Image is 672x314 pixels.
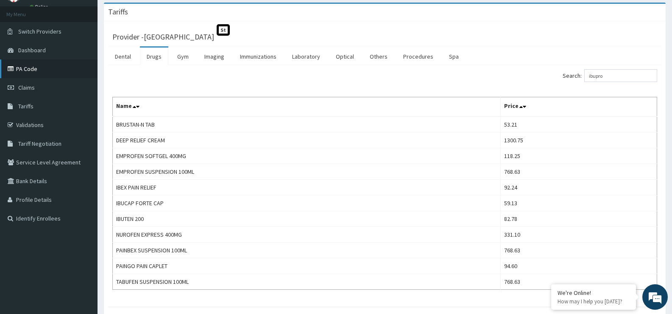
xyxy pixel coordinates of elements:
td: BRUSTAN-N TAB [113,116,501,133]
td: TABUFEN SUSPENSION 100ML [113,274,501,290]
td: 118.25 [501,148,657,164]
a: Drugs [140,48,168,65]
span: We're online! [49,99,117,185]
a: Imaging [198,48,231,65]
h3: Provider - [GEOGRAPHIC_DATA] [112,33,214,41]
span: Tariffs [18,102,33,110]
textarea: Type your message and hit 'Enter' [4,217,162,247]
a: Others [363,48,394,65]
td: 94.60 [501,258,657,274]
td: 92.24 [501,180,657,195]
td: 768.63 [501,243,657,258]
td: 53.21 [501,116,657,133]
span: Dashboard [18,46,46,54]
div: We're Online! [558,289,630,297]
span: Switch Providers [18,28,61,35]
a: Immunizations [233,48,283,65]
a: Dental [108,48,138,65]
th: Name [113,97,501,117]
td: 1300.75 [501,133,657,148]
a: Laboratory [285,48,327,65]
img: d_794563401_company_1708531726252_794563401 [16,42,34,64]
td: 59.13 [501,195,657,211]
td: 82.78 [501,211,657,227]
a: Spa [442,48,466,65]
td: PAINGO PAIN CAPLET [113,258,501,274]
td: IBUTEN 200 [113,211,501,227]
td: NUROFEN EXPRESS 400MG [113,227,501,243]
td: 331.10 [501,227,657,243]
span: St [217,24,230,36]
td: IBEX PAIN RELIEF [113,180,501,195]
a: Online [30,4,50,10]
th: Price [501,97,657,117]
td: 768.63 [501,164,657,180]
td: PAINBEX SUSPENSION 100ML [113,243,501,258]
td: DEEP RELIEF CREAM [113,133,501,148]
td: IBUCAP FORTE CAP [113,195,501,211]
p: How may I help you today? [558,298,630,305]
a: Gym [170,48,195,65]
a: Optical [329,48,361,65]
td: EMPROFEN SUSPENSION 100ML [113,164,501,180]
div: Chat with us now [44,48,142,59]
div: Minimize live chat window [139,4,159,25]
label: Search: [563,69,657,82]
h3: Tariffs [108,8,128,16]
span: Claims [18,84,35,91]
td: EMPROFEN SOFTGEL 400MG [113,148,501,164]
a: Procedures [396,48,440,65]
span: Tariff Negotiation [18,140,61,147]
td: 768.63 [501,274,657,290]
input: Search: [584,69,657,82]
